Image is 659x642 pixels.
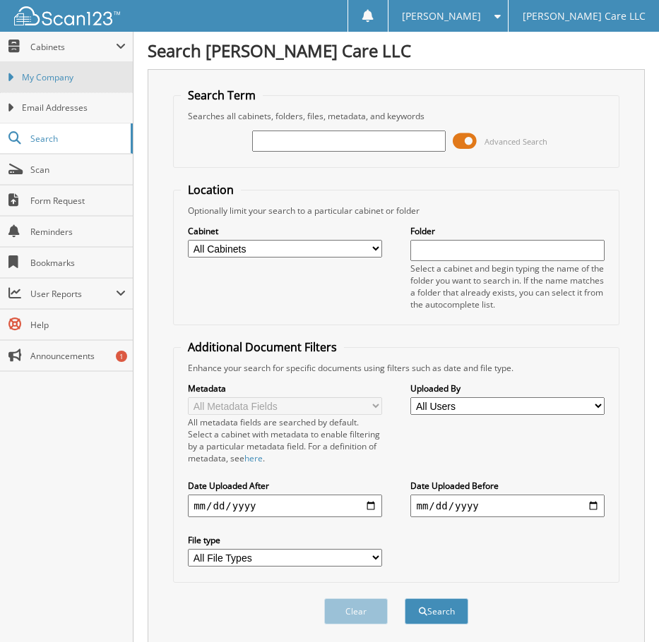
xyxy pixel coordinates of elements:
[188,534,381,546] label: File type
[30,195,126,207] span: Form Request
[30,288,116,300] span: User Reports
[181,339,344,355] legend: Additional Document Filters
[410,480,604,492] label: Date Uploaded Before
[188,416,381,464] div: All metadata fields are searched by default. Select a cabinet with metadata to enable filtering b...
[402,12,481,20] span: [PERSON_NAME]
[181,182,241,198] legend: Location
[22,71,126,84] span: My Company
[324,598,388,624] button: Clear
[410,382,604,394] label: Uploaded By
[30,257,126,269] span: Bookmarks
[30,133,124,145] span: Search
[181,205,612,217] div: Optionally limit your search to a particular cabinet or folder
[244,452,263,464] a: here
[405,598,468,624] button: Search
[30,226,126,238] span: Reminders
[30,319,126,331] span: Help
[30,41,116,53] span: Cabinets
[410,495,604,517] input: end
[116,351,127,362] div: 1
[181,362,612,374] div: Enhance your search for specific documents using filters such as date and file type.
[22,102,126,114] span: Email Addresses
[523,12,646,20] span: [PERSON_NAME] Care LLC
[188,382,381,394] label: Metadata
[410,225,604,237] label: Folder
[14,6,120,25] img: scan123-logo-white.svg
[30,350,126,362] span: Announcements
[30,164,126,176] span: Scan
[188,480,381,492] label: Date Uploaded After
[188,225,381,237] label: Cabinet
[588,574,659,642] iframe: Chat Widget
[410,262,604,310] div: Select a cabinet and begin typing the name of the folder you want to search in. If the name match...
[181,110,612,122] div: Searches all cabinets, folders, files, metadata, and keywords
[181,87,263,103] legend: Search Term
[188,495,381,517] input: start
[485,136,547,147] span: Advanced Search
[148,39,645,62] h1: Search [PERSON_NAME] Care LLC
